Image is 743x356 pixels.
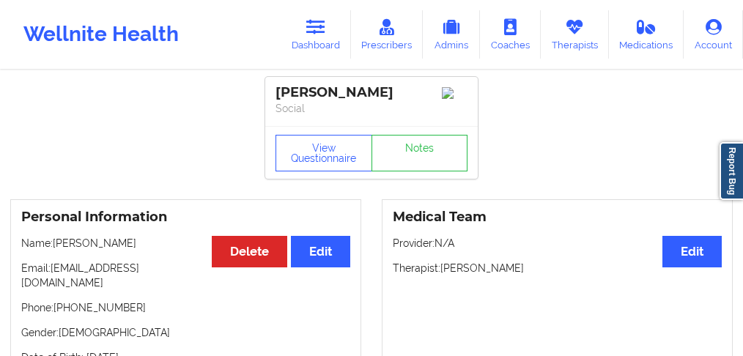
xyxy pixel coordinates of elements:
[21,209,350,226] h3: Personal Information
[393,236,722,251] p: Provider: N/A
[393,209,722,226] h3: Medical Team
[21,325,350,340] p: Gender: [DEMOGRAPHIC_DATA]
[281,10,351,59] a: Dashboard
[291,236,350,267] button: Edit
[684,10,743,59] a: Account
[276,101,467,116] p: Social
[351,10,424,59] a: Prescribers
[371,135,468,171] a: Notes
[393,261,722,275] p: Therapist: [PERSON_NAME]
[442,87,467,99] img: Image%2Fplaceholer-image.png
[276,135,372,171] button: View Questionnaire
[720,142,743,200] a: Report Bug
[212,236,287,267] button: Delete
[609,10,684,59] a: Medications
[662,236,722,267] button: Edit
[21,261,350,290] p: Email: [EMAIL_ADDRESS][DOMAIN_NAME]
[21,236,350,251] p: Name: [PERSON_NAME]
[423,10,480,59] a: Admins
[480,10,541,59] a: Coaches
[541,10,609,59] a: Therapists
[21,300,350,315] p: Phone: [PHONE_NUMBER]
[276,84,467,101] div: [PERSON_NAME]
